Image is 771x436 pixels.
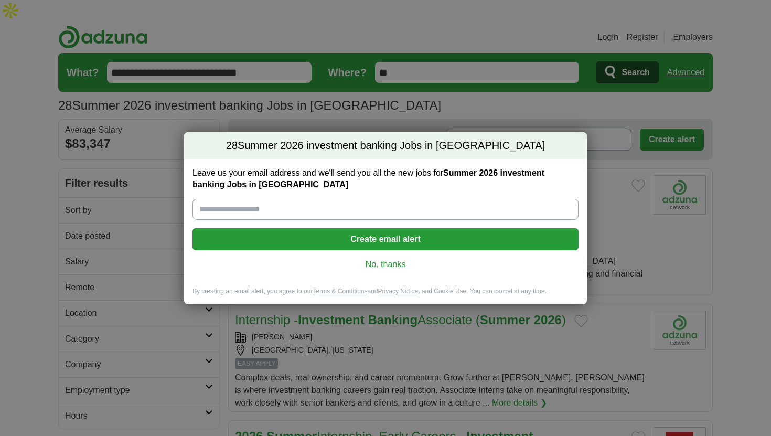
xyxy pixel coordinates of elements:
[226,139,238,153] span: 28
[201,259,570,270] a: No, thanks
[192,228,579,250] button: Create email alert
[192,168,544,189] strong: Summer 2026 investment banking Jobs in [GEOGRAPHIC_DATA]
[184,287,587,304] div: By creating an email alert, you agree to our and , and Cookie Use. You can cancel at any time.
[192,167,579,190] label: Leave us your email address and we'll send you all the new jobs for
[378,288,419,295] a: Privacy Notice
[313,288,367,295] a: Terms & Conditions
[184,132,587,159] h2: Summer 2026 investment banking Jobs in [GEOGRAPHIC_DATA]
